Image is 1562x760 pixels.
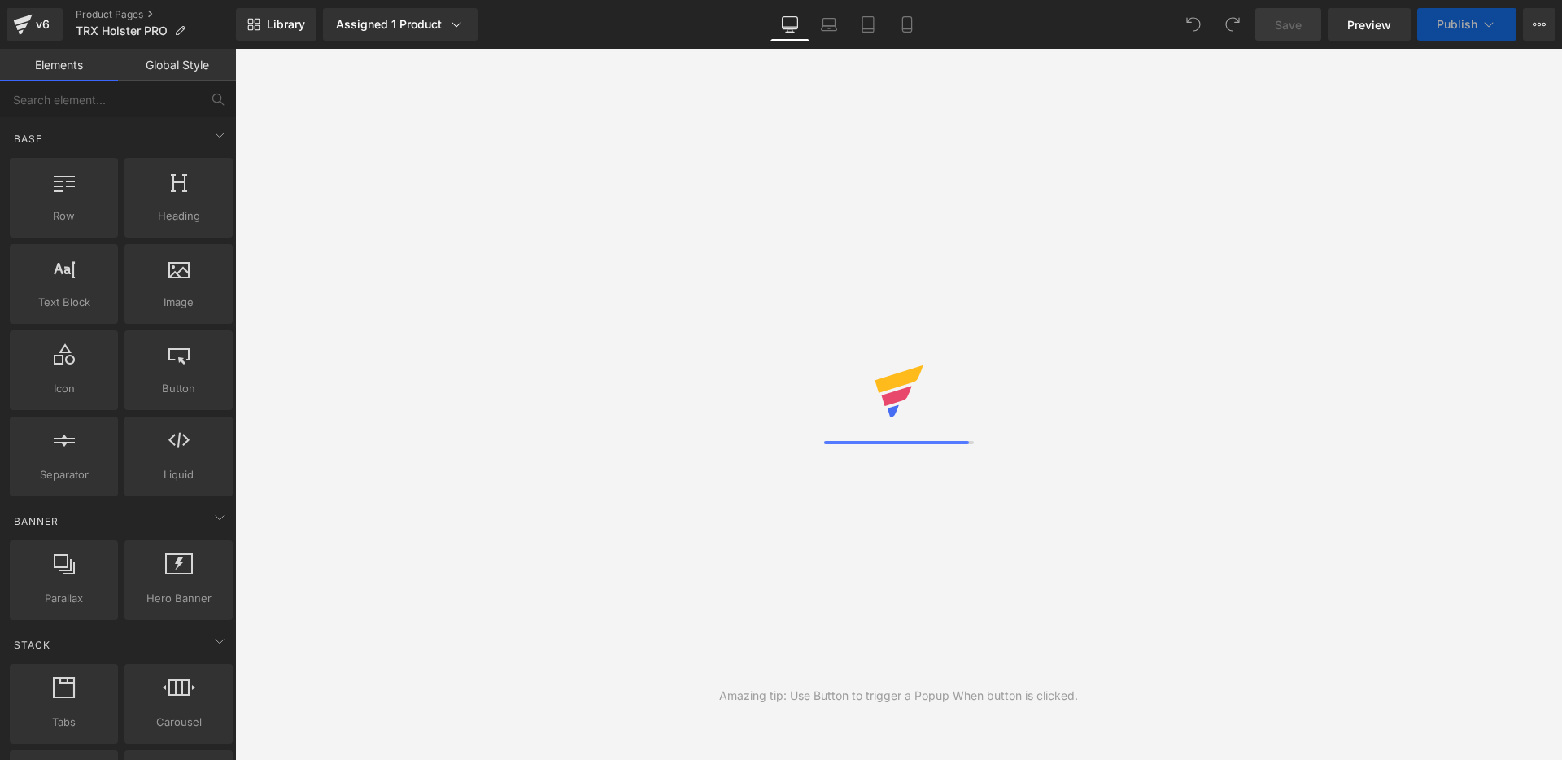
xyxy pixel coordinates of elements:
span: Text Block [15,294,113,311]
span: Save [1275,16,1302,33]
span: Tabs [15,714,113,731]
span: Hero Banner [129,590,228,607]
button: Redo [1216,8,1249,41]
a: Preview [1328,8,1411,41]
div: Assigned 1 Product [336,16,465,33]
button: More [1523,8,1555,41]
span: Parallax [15,590,113,607]
span: Button [129,380,228,397]
a: Tablet [849,8,888,41]
span: Preview [1347,16,1391,33]
span: Liquid [129,466,228,483]
div: Amazing tip: Use Button to trigger a Popup When button is clicked. [719,687,1078,705]
span: Banner [12,513,60,529]
a: New Library [236,8,316,41]
span: Base [12,131,44,146]
button: Publish [1417,8,1516,41]
a: Mobile [888,8,927,41]
a: Laptop [809,8,849,41]
a: v6 [7,8,63,41]
a: Desktop [770,8,809,41]
div: v6 [33,14,53,35]
span: Library [267,17,305,32]
span: Heading [129,207,228,225]
span: Image [129,294,228,311]
span: Publish [1437,18,1477,31]
a: Product Pages [76,8,236,21]
span: Stack [12,637,52,653]
span: Row [15,207,113,225]
span: Separator [15,466,113,483]
span: TRX Holster PRO [76,24,168,37]
button: Undo [1177,8,1210,41]
span: Carousel [129,714,228,731]
a: Global Style [118,49,236,81]
span: Icon [15,380,113,397]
